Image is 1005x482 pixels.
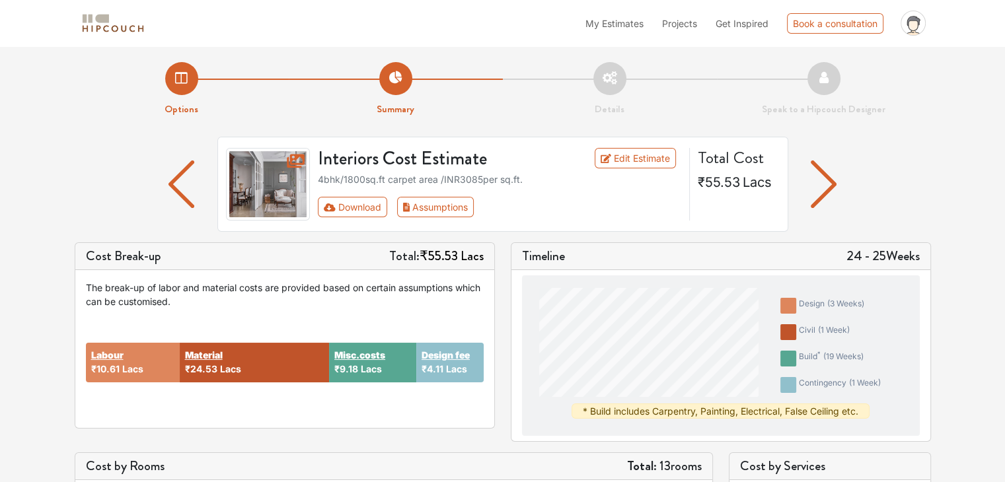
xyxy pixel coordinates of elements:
button: Assumptions [397,197,474,217]
h5: Total: [389,248,484,264]
div: civil [799,324,850,340]
button: Design fee [422,348,470,362]
span: ₹24.53 [185,363,217,374]
div: Toolbar with button groups [318,197,681,217]
span: Lacs [122,363,143,374]
span: ₹55.53 [698,174,740,190]
div: 4bhk / 1800 sq.ft carpet area /INR 3085 per sq.ft. [318,172,681,186]
strong: Total: [627,456,657,475]
div: design [799,298,864,314]
span: ( 3 weeks ) [827,298,864,308]
strong: Speak to a Hipcouch Designer [762,102,885,116]
h5: Cost Break-up [86,248,161,264]
span: ( 19 weeks ) [823,351,864,361]
button: Labour [91,348,124,362]
img: logo-horizontal.svg [80,12,146,35]
span: ₹10.61 [91,363,120,374]
h3: Interiors Cost Estimate [310,148,562,170]
strong: Details [595,102,624,116]
span: ₹4.11 [422,363,443,374]
div: The break-up of labor and material costs are provided based on certain assumptions which can be c... [86,281,484,308]
span: ( 1 week ) [849,378,881,388]
div: First group [318,197,484,217]
span: ( 1 week ) [818,325,850,335]
img: arrow left [811,160,837,208]
img: arrow left [168,160,194,208]
span: Lacs [743,174,772,190]
div: * Build includes Carpentry, Painting, Electrical, False Ceiling etc. [572,403,870,419]
div: contingency [799,377,881,393]
h4: Total Cost [698,148,777,168]
span: Lacs [446,363,467,374]
span: My Estimates [585,18,644,29]
img: gallery [226,148,311,221]
h5: Cost by Services [740,458,920,474]
span: Lacs [361,363,382,374]
span: ₹55.53 [420,246,458,265]
strong: Summary [377,102,414,116]
span: logo-horizontal.svg [80,9,146,38]
a: Edit Estimate [595,148,676,168]
button: Download [318,197,387,217]
span: Lacs [461,246,484,265]
strong: Options [165,102,198,116]
h5: Cost by Rooms [86,458,165,474]
h5: 13 rooms [627,458,702,474]
span: Lacs [220,363,241,374]
span: Get Inspired [716,18,768,29]
h5: 24 - 25 Weeks [846,248,920,264]
span: Projects [662,18,697,29]
button: Material [185,348,223,362]
div: build [799,351,864,366]
h5: Timeline [522,248,565,264]
span: ₹9.18 [334,363,358,374]
div: Book a consultation [787,13,883,34]
button: Misc.costs [334,348,385,362]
